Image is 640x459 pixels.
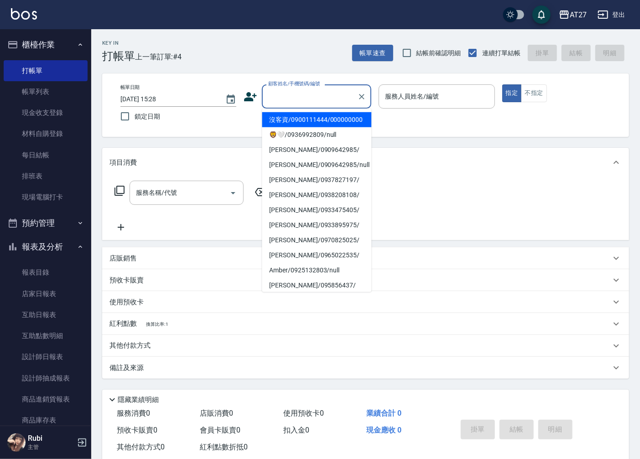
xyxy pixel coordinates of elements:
[4,102,88,123] a: 現金收支登錄
[367,426,402,434] span: 現金應收 0
[109,254,137,263] p: 店販銷售
[4,283,88,304] a: 店家日報表
[262,157,371,172] li: [PERSON_NAME]/0909642985/null
[102,335,629,357] div: 其他付款方式
[4,346,88,367] a: 設計師日報表
[4,235,88,259] button: 報表及分析
[262,263,371,278] li: Amber/0925132803/null
[4,166,88,187] a: 排班表
[262,218,371,233] li: [PERSON_NAME]/0933895975/
[4,410,88,431] a: 商品庫存表
[28,434,74,443] h5: Rubi
[4,211,88,235] button: 預約管理
[4,187,88,208] a: 現場電腦打卡
[521,84,546,102] button: 不指定
[416,48,461,58] span: 結帳前確認明細
[4,389,88,410] a: 商品進銷貨報表
[4,262,88,283] a: 報表目錄
[102,247,629,269] div: 店販銷售
[220,89,242,110] button: Choose date, selected date is 2025-09-06
[355,90,368,103] button: Clear
[7,433,26,452] img: Person
[28,443,74,451] p: 主管
[146,322,169,327] span: 換算比率: 1
[102,40,135,46] h2: Key In
[367,409,402,417] span: 業績合計 0
[283,409,324,417] span: 使用預收卡 0
[555,5,590,24] button: AT27
[283,426,309,434] span: 扣入金 0
[570,9,587,21] div: AT27
[109,319,168,329] p: 紅利點數
[109,297,144,307] p: 使用預收卡
[109,341,155,351] p: 其他付款方式
[4,368,88,389] a: 設計師抽成報表
[268,80,320,87] label: 顧客姓名/手機號碼/編號
[262,248,371,263] li: [PERSON_NAME]/0965022535/
[4,81,88,102] a: 帳單列表
[4,325,88,346] a: 互助點數明細
[594,6,629,23] button: 登出
[262,127,371,142] li: 🦁️🤍/0936992809/null
[4,60,88,81] a: 打帳單
[352,45,393,62] button: 帳單速查
[532,5,551,24] button: save
[200,443,248,451] span: 紅利點數折抵 0
[262,142,371,157] li: [PERSON_NAME]/0909642985/
[135,112,160,121] span: 鎖定日期
[117,409,150,417] span: 服務消費 0
[109,276,144,285] p: 預收卡販賣
[4,145,88,166] a: 每日結帳
[4,304,88,325] a: 互助日報表
[120,92,216,107] input: YYYY/MM/DD hh:mm
[120,84,140,91] label: 帳單日期
[4,33,88,57] button: 櫃檯作業
[102,269,629,291] div: 預收卡販賣
[226,186,240,200] button: Open
[262,278,371,293] li: [PERSON_NAME]/095856437/
[109,158,137,167] p: 項目消費
[262,112,371,127] li: 沒客資/0900111444/000000000
[102,357,629,379] div: 備註及來源
[102,313,629,335] div: 紅利點數換算比率: 1
[117,426,157,434] span: 預收卡販賣 0
[102,148,629,177] div: 項目消費
[502,84,522,102] button: 指定
[102,291,629,313] div: 使用預收卡
[262,188,371,203] li: [PERSON_NAME]/0938208108/
[262,172,371,188] li: [PERSON_NAME]/0937827197/
[262,203,371,218] li: [PERSON_NAME]/0933475405/
[118,395,159,405] p: 隱藏業績明細
[4,123,88,144] a: 材料自購登錄
[109,363,144,373] p: 備註及來源
[11,8,37,20] img: Logo
[102,50,135,63] h3: 打帳單
[200,426,241,434] span: 會員卡販賣 0
[262,233,371,248] li: [PERSON_NAME]/0970825025/
[482,48,520,58] span: 連續打單結帳
[200,409,234,417] span: 店販消費 0
[135,51,182,63] span: 上一筆訂單:#4
[117,443,165,451] span: 其他付款方式 0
